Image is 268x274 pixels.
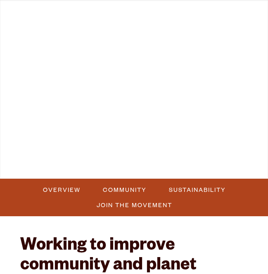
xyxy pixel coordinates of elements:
span: Overview [43,184,81,196]
a: Menu [220,6,228,23]
a: Overview [38,184,85,196]
span: Sustainability [169,184,226,196]
a: Community [98,184,151,196]
span: Join the Movement [97,199,172,211]
span: Community [103,184,147,196]
a: Odell Home [16,5,36,26]
a: Sustainability [164,184,230,196]
a: Join the Movement [92,199,176,211]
